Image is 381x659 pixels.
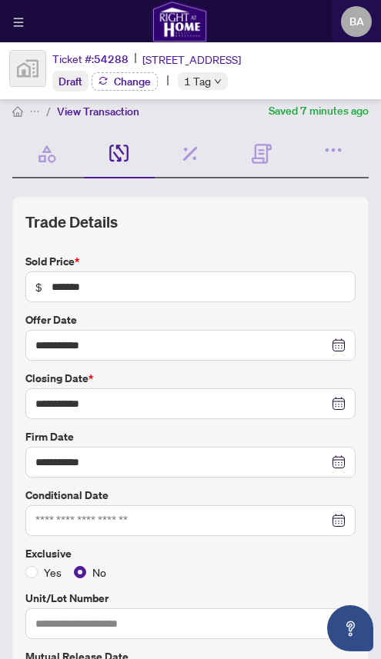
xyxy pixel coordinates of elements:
[58,75,82,88] span: Draft
[12,106,23,117] span: home
[25,590,356,607] label: Unit/Lot Number
[25,210,356,235] h2: Trade Details
[52,50,129,68] div: Ticket #:
[114,76,151,87] span: Change
[94,52,129,66] span: 54288
[29,106,40,117] span: ellipsis
[349,13,364,30] span: BA
[57,105,139,118] span: View Transaction
[25,370,356,387] label: Closing Date
[13,17,24,28] span: menu
[46,102,51,120] li: /
[142,51,241,68] span: [STREET_ADDRESS]
[38,564,68,581] span: Yes
[10,51,45,86] img: svg%3e
[25,253,356,270] label: Sold Price
[25,311,356,328] label: Offer Date
[184,72,211,90] span: 1 Tag
[214,78,222,85] span: down
[35,278,42,295] span: $
[25,428,356,445] label: Firm Date
[327,605,373,651] button: Open asap
[25,487,356,504] label: Conditional Date
[25,545,356,562] label: Exclusive
[92,72,158,91] button: Change
[86,564,112,581] span: No
[269,102,369,120] article: Saved 7 minutes ago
